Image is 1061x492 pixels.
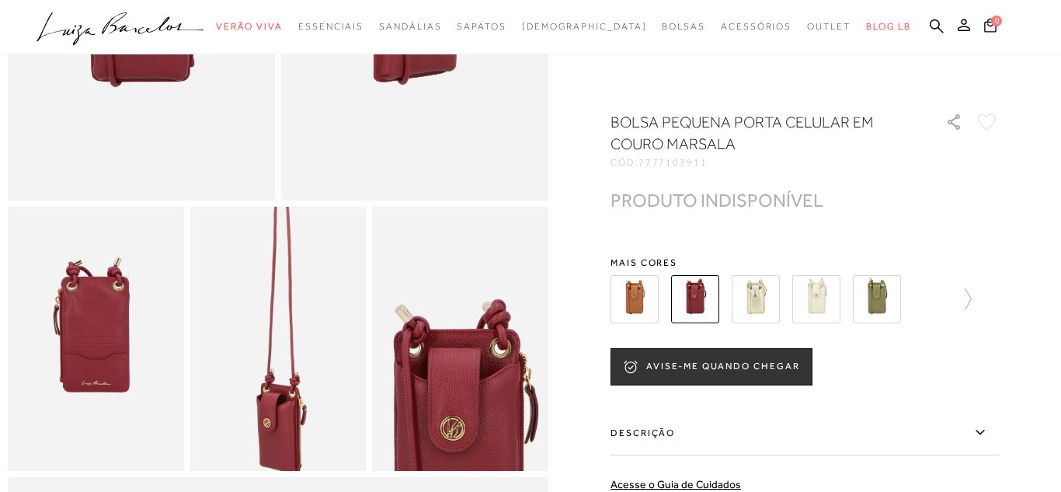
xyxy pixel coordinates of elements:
span: Acessórios [721,21,791,32]
h1: BOLSA PEQUENA PORTA CELULAR EM COURO MARSALA [611,111,902,155]
label: Descrição [611,410,999,455]
a: categoryNavScreenReaderText [662,12,705,41]
span: 0 [991,16,1002,26]
img: image [8,207,184,471]
span: BLOG LB [866,21,911,32]
a: categoryNavScreenReaderText [298,12,364,41]
button: AVISE-ME QUANDO CHEGAR [611,348,812,386]
span: Outlet [807,21,851,32]
span: 7777103911 [638,157,708,168]
img: BOLSA PEQUENA PORTA CELULAR EM COURO OFF WHITE [792,275,840,323]
a: BLOG LB [866,12,911,41]
button: 0 [979,17,1001,38]
a: categoryNavScreenReaderText [457,12,506,41]
img: BOLSA PEQUENA PORTA CELULAR EM COURO VERDE OLIVA [853,275,901,323]
img: BOLSA PEQUENA PORTA CELULAR EM COURO CARAMELO [611,275,659,323]
span: Essenciais [298,21,364,32]
a: categoryNavScreenReaderText [807,12,851,41]
span: Sapatos [457,21,506,32]
span: Bolsas [662,21,705,32]
a: categoryNavScreenReaderText [721,12,791,41]
a: noSubCategoriesText [522,12,647,41]
span: Verão Viva [216,21,283,32]
div: CÓD: [611,158,921,167]
span: Sandálias [379,21,441,32]
img: BOLSA PEQUENA PORTA CELULAR EM COURO MARSALA [671,275,719,323]
a: categoryNavScreenReaderText [379,12,441,41]
a: Acesse o Guia de Cuidados [611,478,741,490]
span: Mais cores [611,258,999,267]
img: image [372,207,548,471]
span: [DEMOGRAPHIC_DATA] [522,21,647,32]
img: BOLSA PEQUENA PORTA CELULAR EM COURO METALIZADO DOURADO [732,275,780,323]
a: categoryNavScreenReaderText [216,12,283,41]
div: PRODUTO INDISPONÍVEL [611,192,823,208]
